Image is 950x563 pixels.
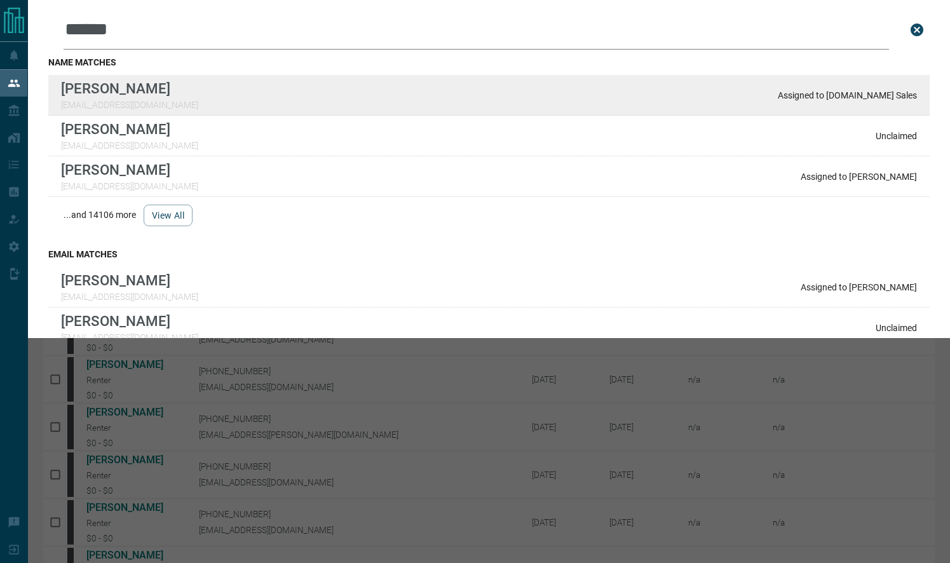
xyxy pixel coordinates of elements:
p: Assigned to [PERSON_NAME] [801,282,917,292]
p: [EMAIL_ADDRESS][DOMAIN_NAME] [61,181,198,191]
p: [PERSON_NAME] [61,313,198,329]
p: [PERSON_NAME] [61,80,198,97]
p: [EMAIL_ADDRESS][DOMAIN_NAME] [61,100,198,110]
h3: name matches [48,57,930,67]
p: [PERSON_NAME] [61,161,198,178]
p: [EMAIL_ADDRESS][DOMAIN_NAME] [61,332,198,343]
p: Unclaimed [876,323,917,333]
p: [EMAIL_ADDRESS][DOMAIN_NAME] [61,140,198,151]
h3: email matches [48,249,930,259]
p: [PERSON_NAME] [61,121,198,137]
p: Assigned to [DOMAIN_NAME] Sales [778,90,917,100]
p: Assigned to [PERSON_NAME] [801,172,917,182]
p: [PERSON_NAME] [61,272,198,288]
div: ...and 14106 more [48,197,930,234]
button: close search bar [904,17,930,43]
button: view all [144,205,193,226]
p: Unclaimed [876,131,917,141]
p: [EMAIL_ADDRESS][DOMAIN_NAME] [61,292,198,302]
